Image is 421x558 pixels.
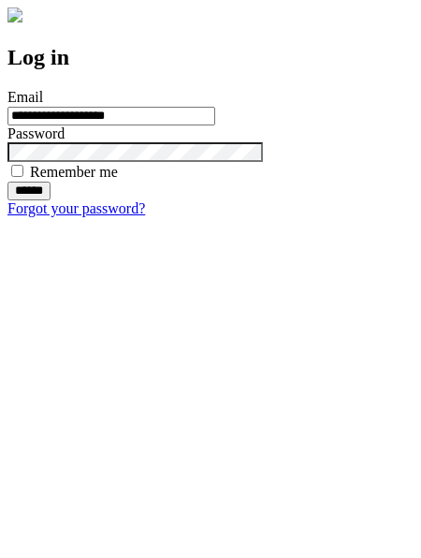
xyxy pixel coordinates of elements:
h2: Log in [7,45,414,70]
a: Forgot your password? [7,200,145,216]
label: Password [7,125,65,141]
img: logo-4e3dc11c47720685a147b03b5a06dd966a58ff35d612b21f08c02c0306f2b779.png [7,7,22,22]
label: Remember me [30,164,118,180]
label: Email [7,89,43,105]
